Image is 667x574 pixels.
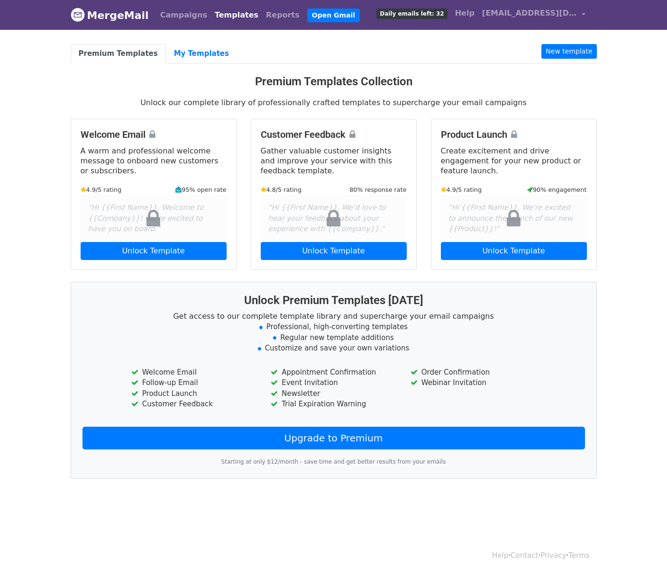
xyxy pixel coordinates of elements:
[262,6,303,25] a: Reports
[82,332,585,343] li: Regular new template additions
[376,9,447,19] span: Daily emails left: 32
[441,146,587,176] p: Create excitement and drive engagement for your new product or feature launch.
[541,44,596,59] a: New template
[441,242,587,260] a: Unlock Template
[81,129,227,140] h4: Welcome Email
[82,427,585,449] a: Upgrade to Premium
[527,185,587,194] small: 90% engagement
[175,185,226,194] small: 95% open rate
[71,98,597,108] p: Unlock our complete library of professionally crafted templates to supercharge your email campaigns
[82,457,585,467] p: Starting at only $12/month - save time and get better results from your emails
[82,294,585,307] h3: Unlock Premium Templates [DATE]
[71,75,597,89] h3: Premium Templates Collection
[511,551,538,560] a: Contact
[211,6,262,25] a: Templates
[411,377,536,388] li: Webinar Invitation
[131,388,256,399] li: Product Launch
[373,4,451,23] a: Daily emails left: 32
[441,185,482,194] small: 4.9/5 rating
[349,185,406,194] small: 80% response rate
[82,311,585,321] p: Get access to our complete template library and supercharge your email campaigns
[261,195,407,242] div: "Hi {{First Name}}, We'd love to hear your feedback about your experience with {{Company}}."
[568,551,589,560] a: Terms
[81,242,227,260] a: Unlock Template
[271,377,396,388] li: Event Invitation
[82,343,585,354] li: Customize and save your own variations
[131,377,256,388] li: Follow-up Email
[81,146,227,176] p: A warm and professional welcome message to onboard new customers or subscribers.
[156,6,211,25] a: Campaigns
[71,5,149,25] a: MergeMail
[261,242,407,260] a: Unlock Template
[261,146,407,176] p: Gather valuable customer insights and improve your service with this feedback template.
[271,367,396,378] li: Appointment Confirmation
[540,551,566,560] a: Privacy
[478,4,589,26] a: [EMAIL_ADDRESS][DOMAIN_NAME]
[82,322,585,332] li: Professional, high-converting templates
[81,185,122,194] small: 4.9/5 rating
[411,367,536,378] li: Order Confirmation
[271,388,396,399] li: Newsletter
[441,129,587,140] h4: Product Launch
[71,8,85,22] img: MergeMail logo
[441,195,587,242] div: "Hi {{First Name}}, We're excited to announce the launch of our new {{Product}}!"
[81,195,227,242] div: "Hi {{First Name}}, Welcome to {{Company}}! We're excited to have you on board."
[492,551,508,560] a: Help
[166,44,237,63] a: My Templates
[71,44,166,63] a: Premium Templates
[307,9,360,22] a: Open Gmail
[451,4,478,23] a: Help
[482,8,577,19] span: [EMAIL_ADDRESS][DOMAIN_NAME]
[261,185,302,194] small: 4.8/5 rating
[131,367,256,378] li: Welcome Email
[261,129,407,140] h4: Customer Feedback
[131,399,256,410] li: Customer Feedback
[271,399,396,410] li: Trial Expiration Warning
